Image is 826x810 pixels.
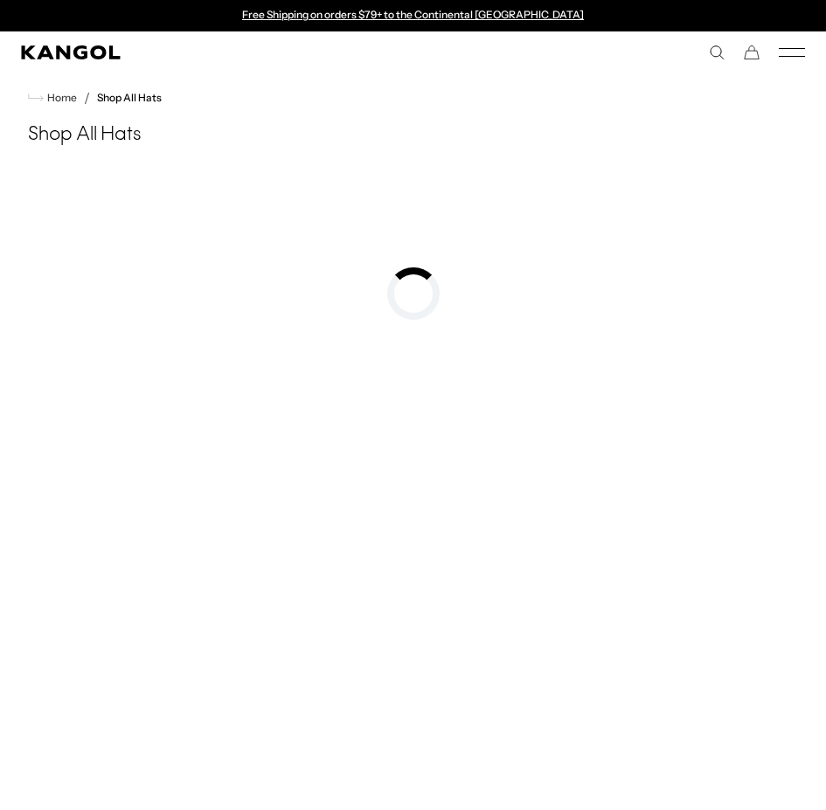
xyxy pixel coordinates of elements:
a: Kangol [21,45,413,59]
h1: Shop All Hats [21,122,805,149]
button: Mobile Menu [779,45,805,60]
a: Shop All Hats [97,92,162,104]
div: Announcement [233,9,593,23]
summary: Search here [709,45,725,60]
span: Home [44,92,77,104]
slideshow-component: Announcement bar [233,9,593,23]
div: 1 of 2 [233,9,593,23]
a: Home [28,90,77,106]
button: Cart [744,45,760,60]
a: Free Shipping on orders $79+ to the Continental [GEOGRAPHIC_DATA] [242,8,584,21]
li: / [77,87,90,108]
